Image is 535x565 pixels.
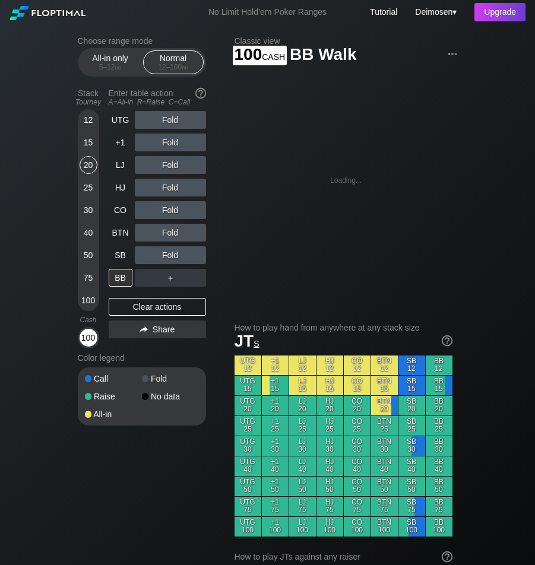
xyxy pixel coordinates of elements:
[73,84,104,111] div: Stack
[398,497,425,516] div: SB 75
[109,201,132,219] div: CO
[344,456,371,476] div: CO 40
[235,36,458,46] h2: Classic view
[316,396,343,415] div: HJ 20
[426,517,452,537] div: BB 100
[135,269,206,287] div: ＋
[109,298,206,316] div: Clear actions
[446,47,459,61] img: ellipsis.fd386fe8.svg
[426,436,452,456] div: BB 30
[371,396,398,415] div: BTN 20
[371,456,398,476] div: BTN 40
[80,134,97,151] div: 15
[80,269,97,287] div: 75
[415,7,452,17] span: Deimosen
[344,355,371,375] div: CO 12
[441,550,454,563] img: help.32db89a4.svg
[83,51,138,74] div: All-in only
[148,63,198,71] div: 12 – 100
[254,336,259,349] span: s
[109,156,132,174] div: LJ
[235,497,261,516] div: UTG 75
[344,436,371,456] div: CO 30
[289,477,316,496] div: LJ 50
[371,376,398,395] div: BTN 15
[80,291,97,309] div: 100
[371,416,398,436] div: BTN 25
[289,517,316,537] div: LJ 100
[289,456,316,476] div: LJ 40
[426,497,452,516] div: BB 75
[371,436,398,456] div: BTN 30
[262,477,289,496] div: +1 50
[474,3,525,21] div: Upgrade
[109,134,132,151] div: +1
[80,246,97,264] div: 50
[426,355,452,375] div: BB 12
[344,497,371,516] div: CO 75
[235,355,261,375] div: UTG 12
[426,416,452,436] div: BB 25
[262,49,285,62] span: cash
[109,111,132,129] div: UTG
[233,46,287,65] span: 100
[135,111,206,129] div: Fold
[191,7,344,20] div: No Limit Hold’em Poker Ranges
[262,456,289,476] div: +1 40
[235,436,261,456] div: UTG 30
[80,329,97,347] div: 100
[289,416,316,436] div: LJ 25
[426,396,452,415] div: BB 20
[398,376,425,395] div: SB 15
[109,246,132,264] div: SB
[109,320,206,338] div: Share
[412,5,458,18] div: ▾
[289,376,316,395] div: LJ 15
[316,416,343,436] div: HJ 25
[370,7,397,17] a: Tutorial
[80,111,97,129] div: 12
[142,392,199,401] div: No data
[146,51,201,74] div: Normal
[316,376,343,395] div: HJ 15
[344,517,371,537] div: CO 100
[109,98,206,106] div: A=All-in R=Raise C=Call
[371,497,398,516] div: BTN 75
[316,477,343,496] div: HJ 50
[135,224,206,242] div: Fold
[235,477,261,496] div: UTG 50
[85,374,142,383] div: Call
[316,436,343,456] div: HJ 30
[80,201,97,219] div: 30
[262,396,289,415] div: +1 20
[398,517,425,537] div: SB 100
[235,396,261,415] div: UTG 20
[235,552,452,561] div: How to play JTs against any raiser
[235,323,452,332] h2: How to play hand from anywhere at any stack size
[78,36,206,46] h2: Choose range mode
[316,355,343,375] div: HJ 12
[289,355,316,375] div: LJ 12
[371,477,398,496] div: BTN 50
[235,517,261,537] div: UTG 100
[135,246,206,264] div: Fold
[109,269,132,287] div: BB
[398,416,425,436] div: SB 25
[398,436,425,456] div: SB 30
[135,156,206,174] div: Fold
[289,436,316,456] div: LJ 30
[235,332,259,350] span: JT
[330,176,362,185] div: Loading...
[115,63,122,71] span: bb
[262,517,289,537] div: +1 100
[85,410,142,418] div: All-in
[109,84,206,111] div: Enter table action
[344,396,371,415] div: CO 20
[398,355,425,375] div: SB 12
[344,477,371,496] div: CO 50
[371,517,398,537] div: BTN 100
[80,156,97,174] div: 20
[371,355,398,375] div: BTN 12
[344,416,371,436] div: CO 25
[182,63,188,71] span: bb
